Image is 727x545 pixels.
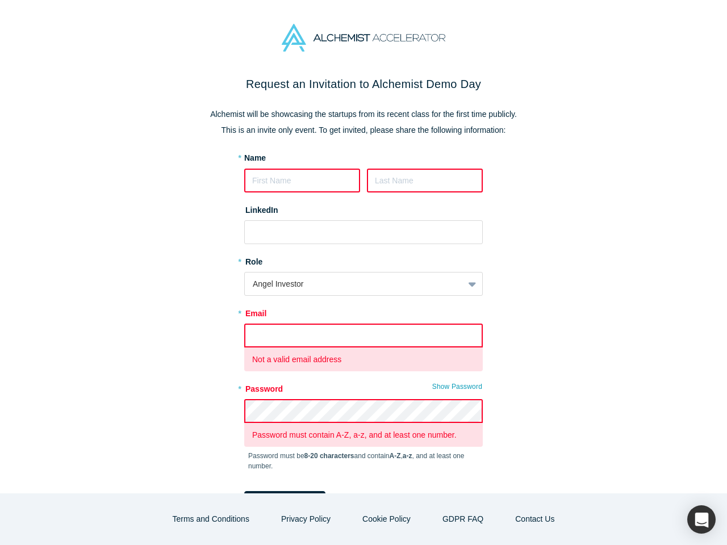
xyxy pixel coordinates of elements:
button: Express Interest [244,491,325,511]
label: Name [244,152,266,164]
p: Not a valid email address [252,354,475,366]
label: Role [244,252,483,268]
button: Contact Us [503,509,566,529]
img: Alchemist Accelerator Logo [282,24,445,52]
input: Last Name [367,169,483,192]
p: Alchemist will be showcasing the startups from its recent class for the first time publicly. [125,108,602,120]
button: Terms and Conditions [161,509,261,529]
label: Email [244,304,483,320]
button: Show Password [432,379,483,394]
h2: Request an Invitation to Alchemist Demo Day [125,76,602,93]
p: Password must contain A-Z, a-z, and at least one number. [252,429,475,441]
button: Privacy Policy [269,509,342,529]
div: Angel Investor [253,278,456,290]
label: Password [244,379,483,395]
strong: a-z [403,452,412,460]
label: LinkedIn [244,200,278,216]
strong: 8-20 characters [304,452,354,460]
a: GDPR FAQ [431,509,495,529]
p: Password must be and contain , , and at least one number. [248,451,479,471]
strong: A-Z [390,452,401,460]
input: First Name [244,169,360,192]
button: Cookie Policy [350,509,423,529]
p: This is an invite only event. To get invited, please share the following information: [125,124,602,136]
